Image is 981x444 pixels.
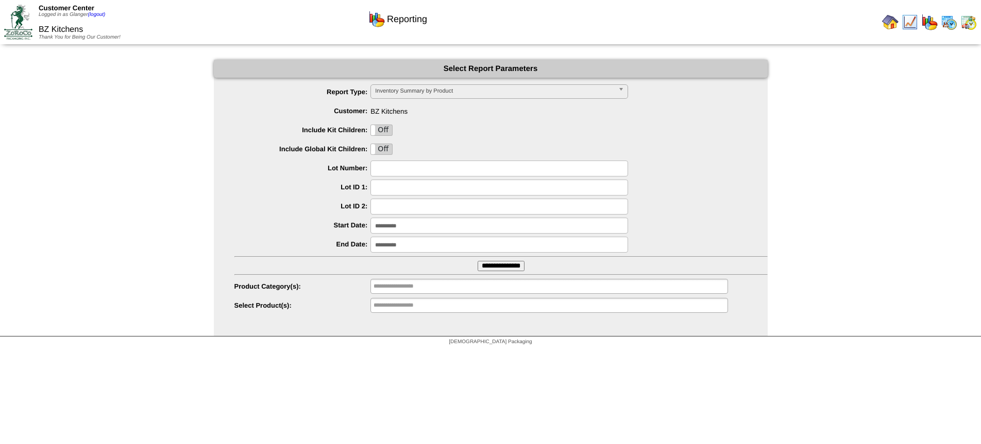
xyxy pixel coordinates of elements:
[234,202,371,210] label: Lot ID 2:
[39,34,121,40] span: Thank You for Being Our Customer!
[902,14,918,30] img: line_graph.gif
[368,11,385,27] img: graph.gif
[234,301,371,309] label: Select Product(s):
[234,282,371,290] label: Product Category(s):
[371,144,392,154] label: Off
[234,145,371,153] label: Include Global Kit Children:
[234,240,371,248] label: End Date:
[39,4,94,12] span: Customer Center
[234,103,768,115] span: BZ Kitchens
[4,5,32,39] img: ZoRoCo_Logo(Green%26Foil)%20jpg.webp
[960,14,977,30] img: calendarinout.gif
[882,14,899,30] img: home.gif
[370,125,393,136] div: OnOff
[370,144,393,155] div: OnOff
[449,339,532,345] span: [DEMOGRAPHIC_DATA] Packaging
[234,126,371,134] label: Include Kit Children:
[39,12,106,17] span: Logged in as Glanger
[234,221,371,229] label: Start Date:
[371,125,392,135] label: Off
[375,85,614,97] span: Inventory Summary by Product
[387,14,427,25] span: Reporting
[234,107,371,115] label: Customer:
[234,164,371,172] label: Lot Number:
[941,14,957,30] img: calendarprod.gif
[39,25,83,34] span: BZ Kitchens
[88,12,106,17] a: (logout)
[214,60,768,78] div: Select Report Parameters
[234,183,371,191] label: Lot ID 1:
[234,88,371,96] label: Report Type:
[921,14,938,30] img: graph.gif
